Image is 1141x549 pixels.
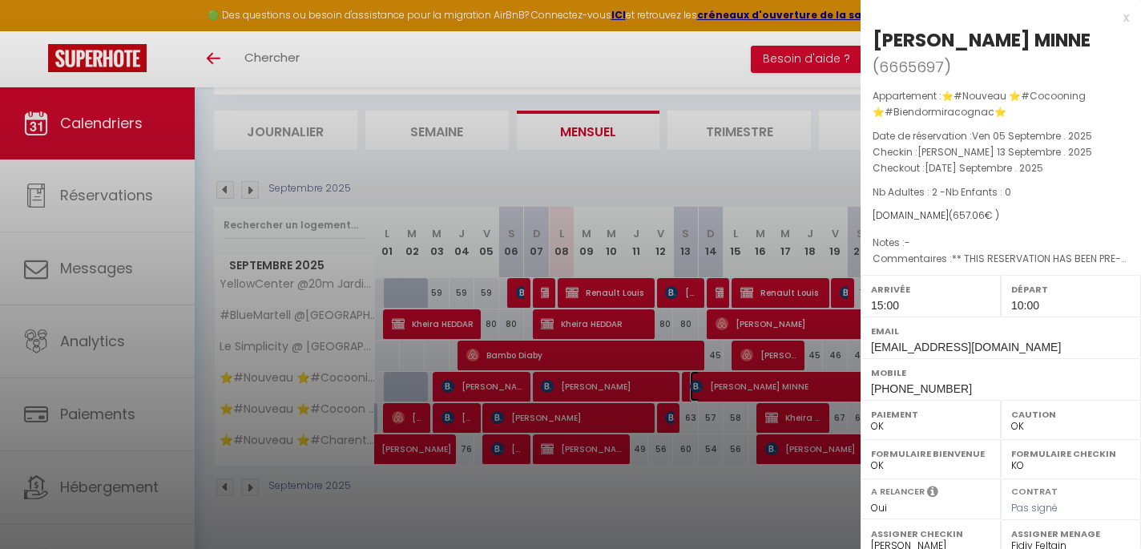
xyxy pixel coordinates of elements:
[953,208,985,222] span: 657.06
[1011,299,1039,312] span: 10:00
[873,55,951,78] span: ( )
[905,236,910,249] span: -
[871,382,972,395] span: [PHONE_NUMBER]
[1011,485,1058,495] label: Contrat
[873,208,1129,224] div: [DOMAIN_NAME]
[871,526,990,542] label: Assigner Checkin
[972,129,1092,143] span: Ven 05 Septembre . 2025
[949,208,999,222] span: ( € )
[873,160,1129,176] p: Checkout :
[871,299,899,312] span: 15:00
[871,485,925,499] label: A relancer
[927,485,938,503] i: Sélectionner OUI si vous souhaiter envoyer les séquences de messages post-checkout
[925,161,1043,175] span: [DATE] Septembre . 2025
[917,145,1092,159] span: [PERSON_NAME] 13 Septembre . 2025
[873,27,1091,53] div: [PERSON_NAME] MINNE
[871,365,1131,381] label: Mobile
[13,6,61,54] button: Ouvrir le widget de chat LiveChat
[873,89,1086,119] span: ⭐️#Nouveau ⭐️#Cocooning ⭐️#Biendormiracognac⭐️
[879,57,944,77] span: 6665697
[1011,526,1131,542] label: Assigner Menage
[873,144,1129,160] p: Checkin :
[871,323,1131,339] label: Email
[873,235,1129,251] p: Notes :
[861,8,1129,27] div: x
[1011,281,1131,297] label: Départ
[873,185,1011,199] span: Nb Adultes : 2 -
[1011,446,1131,462] label: Formulaire Checkin
[873,128,1129,144] p: Date de réservation :
[871,446,990,462] label: Formulaire Bienvenue
[945,185,1011,199] span: Nb Enfants : 0
[1011,406,1131,422] label: Caution
[1011,501,1058,515] span: Pas signé
[871,281,990,297] label: Arrivée
[871,406,990,422] label: Paiement
[873,251,1129,267] p: Commentaires :
[871,341,1061,353] span: [EMAIL_ADDRESS][DOMAIN_NAME]
[873,88,1129,120] p: Appartement :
